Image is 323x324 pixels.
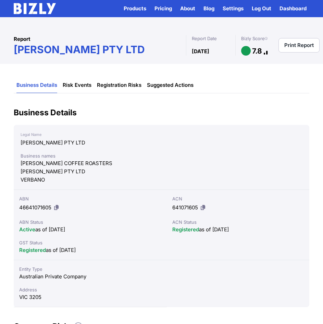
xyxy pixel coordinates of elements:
[14,107,309,118] h2: Business Details
[14,35,186,43] div: Report
[19,226,35,233] span: Active
[192,35,230,42] div: Report Date
[19,239,161,246] div: GST Status
[124,4,146,13] button: Products
[180,4,195,13] a: About
[278,38,320,53] a: Print Report
[21,176,302,184] div: VERBANO
[203,4,214,13] a: Blog
[21,139,302,147] div: [PERSON_NAME] PTY LTD
[223,4,244,13] a: Settings
[172,226,199,233] span: Registered
[21,130,302,139] div: Legal Name
[172,204,198,211] span: 641071605
[19,293,161,301] div: VIC 3205
[172,195,304,202] div: ACN
[19,273,161,281] div: Australian Private Company
[14,43,186,56] h1: [PERSON_NAME] PTY LTD
[21,152,302,159] div: Business names
[252,46,262,56] h1: 7.8
[21,167,302,176] div: [PERSON_NAME] PTY LTD
[63,78,91,93] a: Risk Events
[154,4,172,13] a: Pricing
[97,78,141,93] a: Registration Risks
[19,246,161,254] div: as of [DATE]
[19,219,161,225] div: ABN Status
[21,159,302,167] div: [PERSON_NAME] COFFEE ROASTERS
[147,78,194,93] a: Suggested Actions
[279,3,307,14] a: Dashboard
[172,219,304,225] div: ACN Status
[19,195,161,202] div: ABN
[16,78,57,93] a: Business Details
[19,204,51,211] span: 46641071605
[192,47,230,56] div: [DATE]
[19,225,161,234] div: as of [DATE]
[241,35,273,42] div: Bizly Score
[19,286,161,293] div: Address
[252,4,271,13] a: Log Out
[19,266,161,273] div: Entity Type
[19,247,46,253] span: Registered
[172,225,304,234] div: as of [DATE]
